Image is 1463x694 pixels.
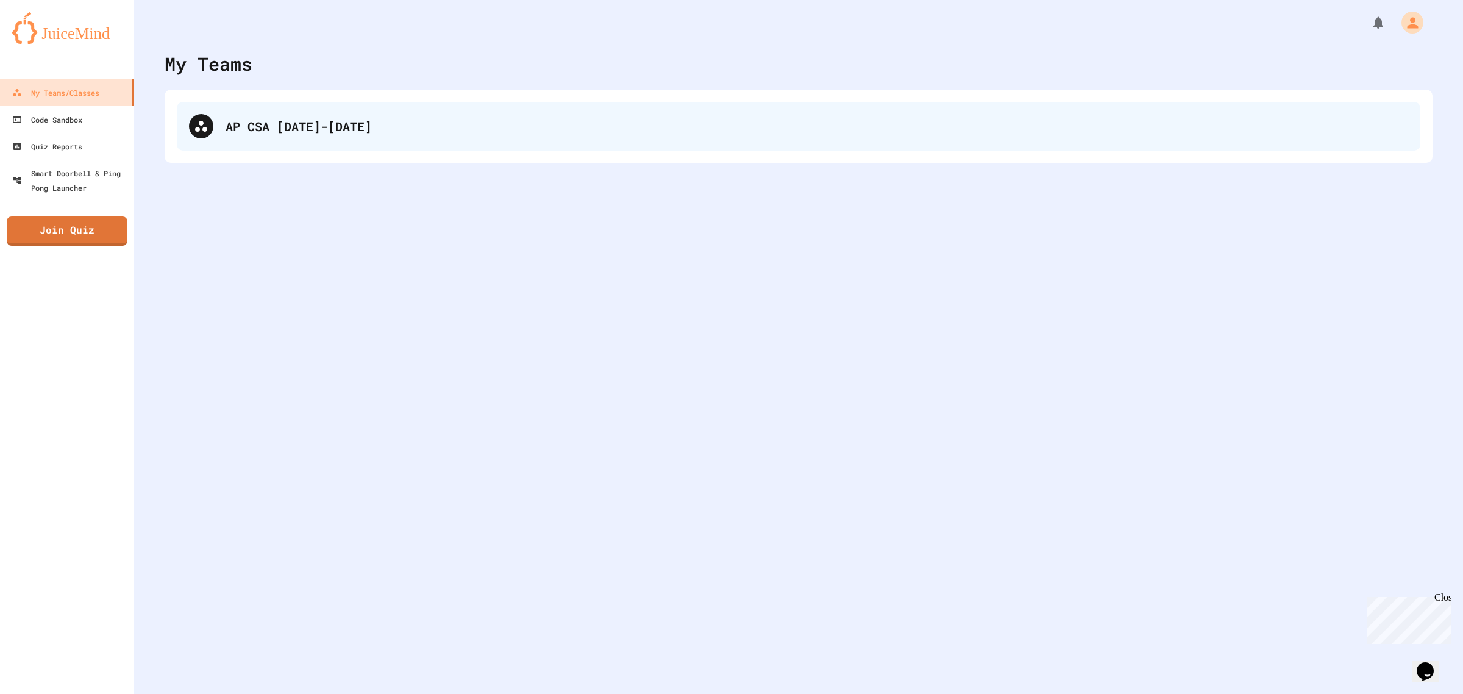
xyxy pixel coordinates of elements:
[1348,12,1389,33] div: My Notifications
[12,12,122,44] img: logo-orange.svg
[5,5,84,77] div: Chat with us now!Close
[1389,9,1426,37] div: My Account
[7,216,127,246] a: Join Quiz
[12,139,82,154] div: Quiz Reports
[1362,592,1451,644] iframe: chat widget
[12,112,82,127] div: Code Sandbox
[177,102,1420,151] div: AP CSA [DATE]-[DATE]
[12,166,129,195] div: Smart Doorbell & Ping Pong Launcher
[165,50,252,77] div: My Teams
[226,117,1408,135] div: AP CSA [DATE]-[DATE]
[12,85,99,100] div: My Teams/Classes
[1412,645,1451,682] iframe: chat widget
